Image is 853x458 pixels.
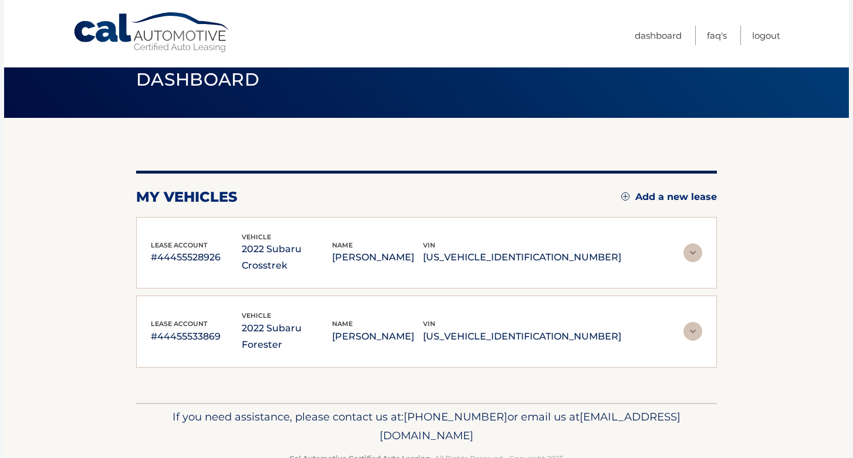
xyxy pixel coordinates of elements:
[423,328,621,345] p: [US_VEHICLE_IDENTIFICATION_NUMBER]
[621,191,717,203] a: Add a new lease
[332,241,353,249] span: name
[423,320,435,328] span: vin
[144,408,709,445] p: If you need assistance, please contact us at: or email us at
[242,241,333,274] p: 2022 Subaru Crosstrek
[423,249,621,266] p: [US_VEHICLE_IDENTIFICATION_NUMBER]
[683,243,702,262] img: accordion-rest.svg
[635,26,682,45] a: Dashboard
[73,12,231,53] a: Cal Automotive
[683,322,702,341] img: accordion-rest.svg
[621,192,629,201] img: add.svg
[332,249,423,266] p: [PERSON_NAME]
[707,26,727,45] a: FAQ's
[242,320,333,353] p: 2022 Subaru Forester
[423,241,435,249] span: vin
[404,410,507,423] span: [PHONE_NUMBER]
[242,233,271,241] span: vehicle
[242,311,271,320] span: vehicle
[332,320,353,328] span: name
[752,26,780,45] a: Logout
[151,328,242,345] p: #44455533869
[136,188,238,206] h2: my vehicles
[151,249,242,266] p: #44455528926
[380,410,681,442] span: [EMAIL_ADDRESS][DOMAIN_NAME]
[332,328,423,345] p: [PERSON_NAME]
[151,241,208,249] span: lease account
[136,69,259,90] span: Dashboard
[151,320,208,328] span: lease account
